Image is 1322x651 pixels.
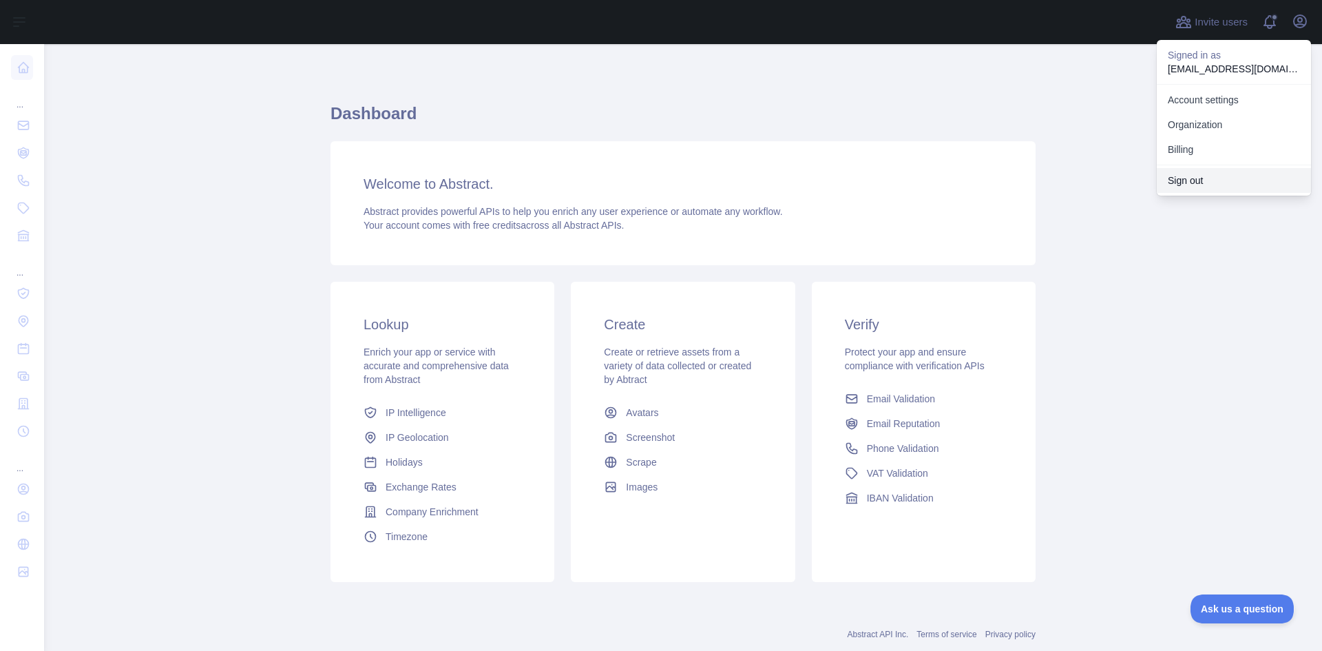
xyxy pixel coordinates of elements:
[867,491,934,505] span: IBAN Validation
[11,251,33,278] div: ...
[604,347,751,385] span: Create or retrieve assets from a variety of data collected or created by Abtract
[330,103,1036,136] h1: Dashboard
[867,466,928,480] span: VAT Validation
[1157,87,1311,112] a: Account settings
[364,220,624,231] span: Your account comes with across all Abstract APIs.
[11,83,33,110] div: ...
[473,220,521,231] span: free credits
[386,455,423,469] span: Holidays
[358,475,527,499] a: Exchange Rates
[839,436,1008,461] a: Phone Validation
[845,315,1003,334] h3: Verify
[916,630,976,639] a: Terms of service
[598,400,767,425] a: Avatars
[598,450,767,475] a: Scrape
[598,425,767,450] a: Screenshot
[1157,168,1311,193] button: Sign out
[626,455,656,469] span: Scrape
[1168,48,1300,62] p: Signed in as
[1157,112,1311,137] a: Organization
[364,174,1003,194] h3: Welcome to Abstract.
[1157,137,1311,162] button: Billing
[1173,11,1250,33] button: Invite users
[386,431,449,444] span: IP Geolocation
[985,630,1036,639] a: Privacy policy
[1168,62,1300,76] p: [EMAIL_ADDRESS][DOMAIN_NAME]
[1195,14,1248,30] span: Invite users
[845,347,985,371] span: Protect your app and ensure compliance with verification APIs
[626,431,675,444] span: Screenshot
[11,446,33,474] div: ...
[358,499,527,524] a: Company Enrichment
[839,461,1008,486] a: VAT Validation
[848,630,909,639] a: Abstract API Inc.
[386,406,446,420] span: IP Intelligence
[626,406,658,420] span: Avatars
[839,486,1008,510] a: IBAN Validation
[364,206,783,217] span: Abstract provides powerful APIs to help you enrich any user experience or automate any workflow.
[364,347,509,385] span: Enrich your app or service with accurate and comprehensive data from Abstract
[386,530,428,544] span: Timezone
[358,450,527,475] a: Holidays
[364,315,521,334] h3: Lookup
[604,315,762,334] h3: Create
[358,400,527,425] a: IP Intelligence
[386,480,457,494] span: Exchange Rates
[358,524,527,549] a: Timezone
[626,480,658,494] span: Images
[1190,595,1294,623] iframe: Toggle Customer Support
[839,386,1008,411] a: Email Validation
[386,505,479,519] span: Company Enrichment
[867,392,935,406] span: Email Validation
[867,442,939,455] span: Phone Validation
[839,411,1008,436] a: Email Reputation
[358,425,527,450] a: IP Geolocation
[867,417,941,431] span: Email Reputation
[598,475,767,499] a: Images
